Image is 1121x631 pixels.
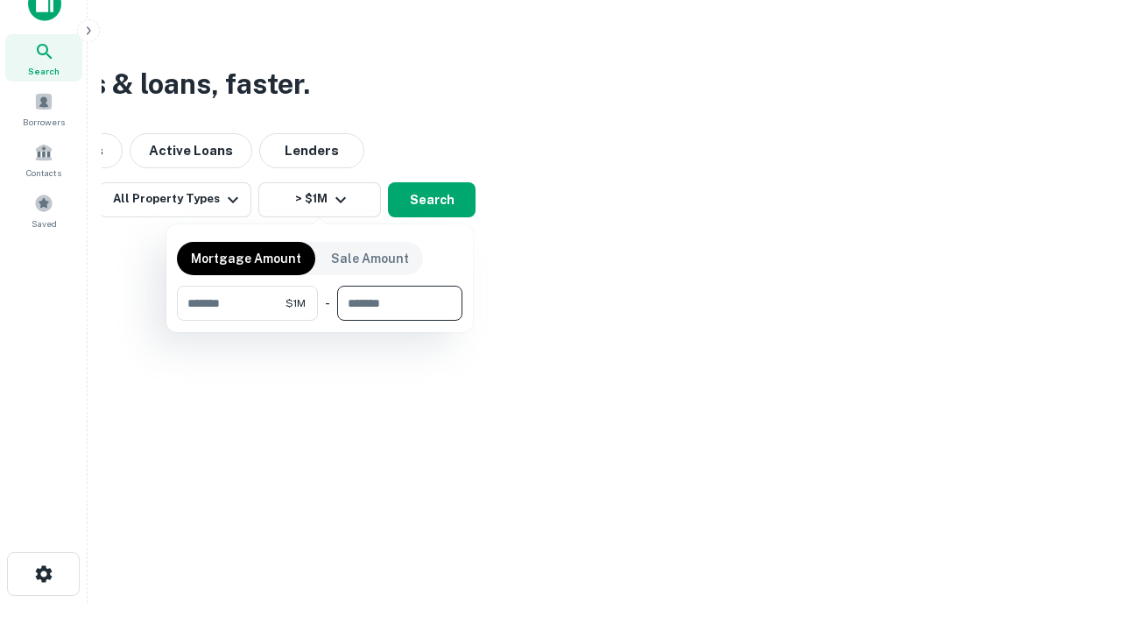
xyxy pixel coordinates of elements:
[286,295,306,311] span: $1M
[191,249,301,268] p: Mortgage Amount
[325,286,330,321] div: -
[331,249,409,268] p: Sale Amount
[1033,491,1121,575] iframe: Chat Widget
